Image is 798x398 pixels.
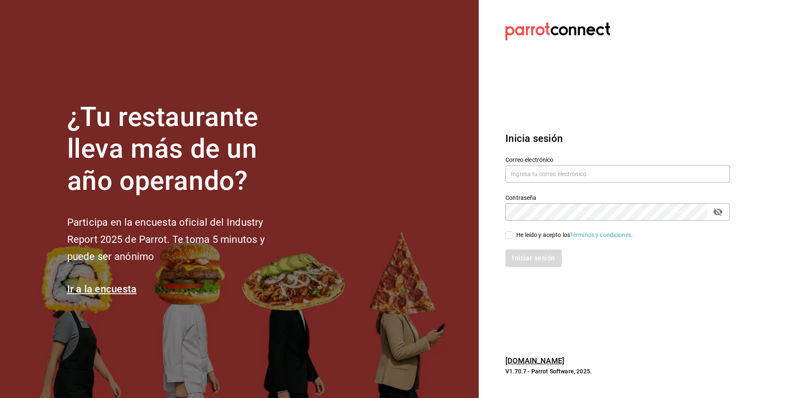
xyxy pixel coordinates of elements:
label: Correo electrónico [505,156,730,162]
button: passwordField [711,205,725,219]
label: Contraseña [505,194,730,200]
h1: ¿Tu restaurante lleva más de un año operando? [67,101,293,197]
h3: Inicia sesión [505,131,730,146]
a: [DOMAIN_NAME] [505,356,564,365]
div: He leído y acepto los [516,231,633,239]
p: V1.70.7 - Parrot Software, 2025. [505,367,730,375]
a: Ir a la encuesta [67,283,137,295]
a: Términos y condiciones. [570,232,633,238]
h2: Participa en la encuesta oficial del Industry Report 2025 de Parrot. Te toma 5 minutos y puede se... [67,214,293,265]
input: Ingresa tu correo electrónico [505,165,730,183]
